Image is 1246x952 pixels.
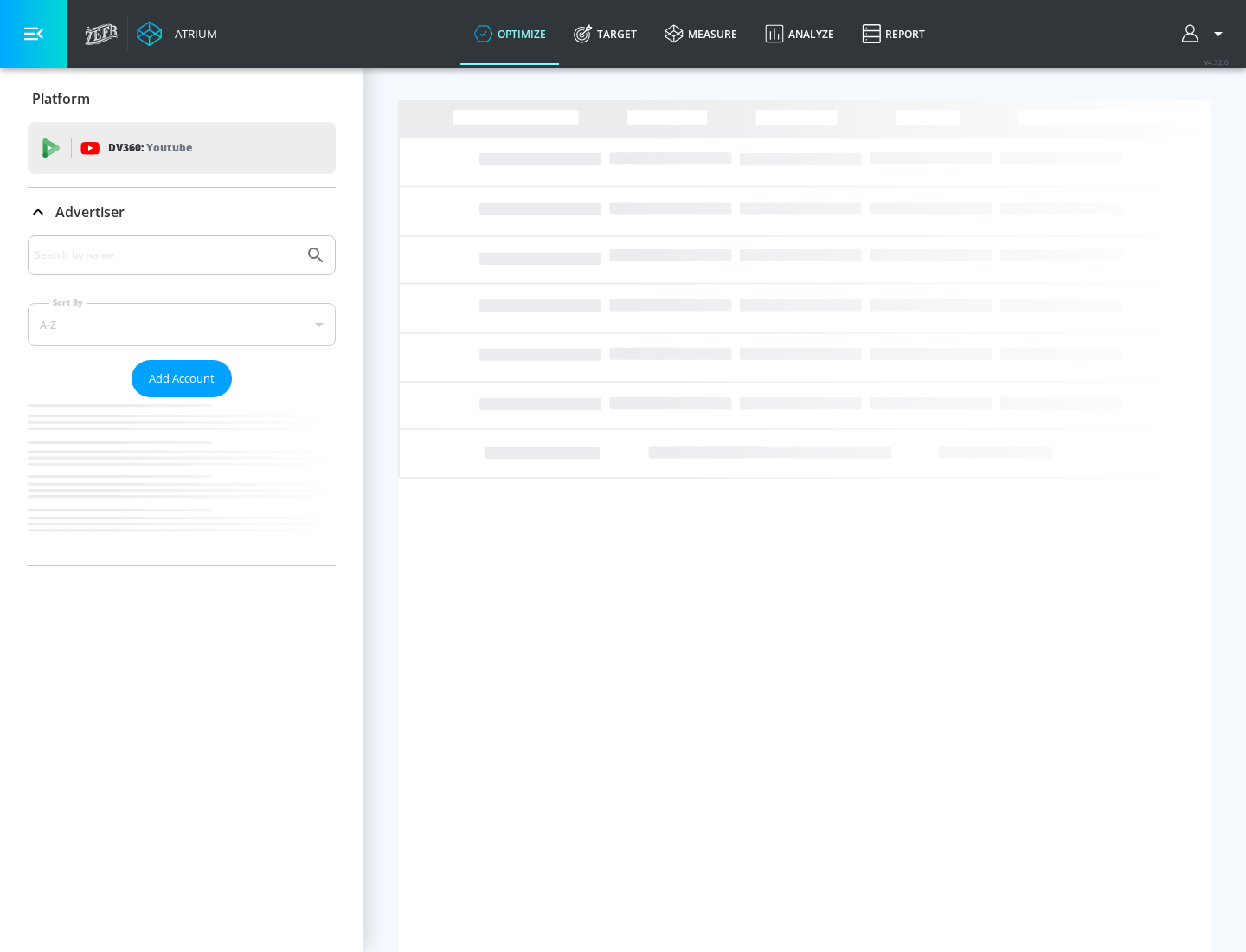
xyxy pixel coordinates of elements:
[49,297,87,308] label: Sort By
[168,26,217,42] div: Atrium
[132,360,232,397] button: Add Account
[149,369,215,389] span: Add Account
[137,21,217,47] a: Atrium
[460,3,560,65] a: optimize
[1204,57,1229,67] span: v 4.32.0
[35,244,297,267] input: Search by name
[146,138,192,157] p: Youtube
[28,303,336,346] div: A-Z
[28,188,336,236] div: Advertiser
[108,138,192,158] p: DV360:
[28,122,336,174] div: DV360: Youtube
[751,3,848,65] a: Analyze
[28,74,336,123] div: Platform
[848,3,939,65] a: Report
[32,89,90,108] p: Platform
[651,3,751,65] a: measure
[28,397,336,565] nav: list of Advertiser
[28,235,336,565] div: Advertiser
[55,203,125,222] p: Advertiser
[560,3,651,65] a: Target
